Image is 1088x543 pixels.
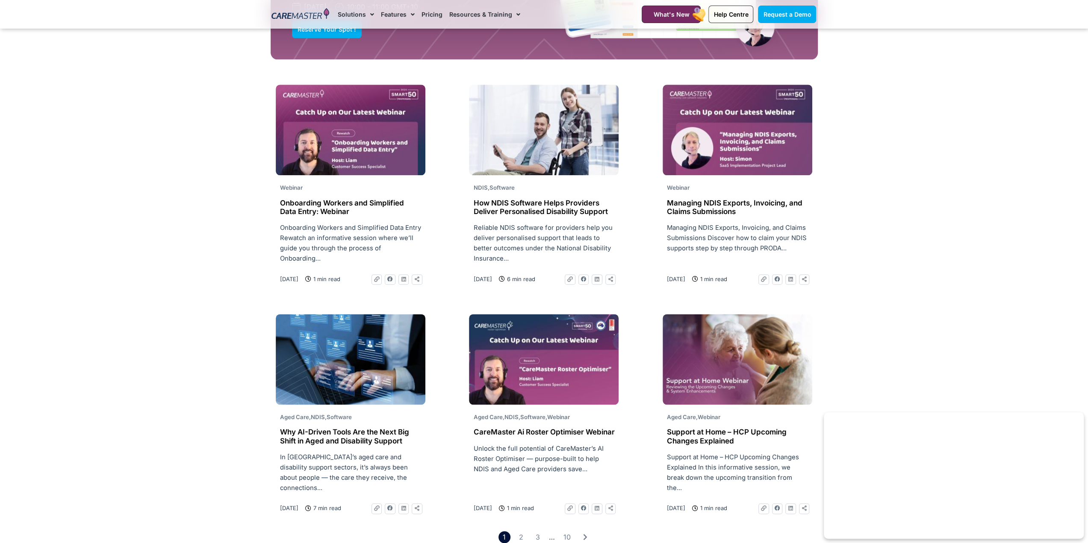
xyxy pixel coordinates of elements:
[311,274,340,284] span: 1 min read
[763,11,811,18] span: Request a Demo
[292,21,362,38] a: Reserve Your Spot !
[663,85,812,175] img: Missed Webinar-18Jun2025_Website Thumb
[276,85,425,175] img: REWATCH Onboarding Workers and Simplified Data Entry_Website Thumb
[298,26,356,32] span: Reserve Your Spot !
[667,428,808,445] h2: Support at Home – HCP Upcoming Changes Explained
[271,8,329,21] img: CareMaster Logo
[473,223,614,264] p: Reliable NDIS software for providers help you deliver personalised support that leads to better o...
[698,503,727,513] span: 1 min read
[280,276,298,282] time: [DATE]
[473,414,502,420] span: Aged Care
[667,184,690,191] span: Webinar
[473,505,492,511] time: [DATE]
[667,414,720,420] span: ,
[311,414,325,420] span: NDIS
[663,314,812,405] img: support-at-home
[489,184,514,191] span: Software
[698,414,720,420] span: Webinar
[280,184,303,191] span: Webinar
[698,274,727,284] span: 1 min read
[642,6,701,23] a: What's New
[667,276,685,282] time: [DATE]
[667,452,808,493] p: Support at Home – HCP Upcoming Changes Explained In this informative session, we break down the u...
[520,414,545,420] span: Software
[473,184,487,191] span: NDIS
[667,505,685,511] time: [DATE]
[469,85,619,175] img: smiley-man-woman-posing
[653,11,689,18] span: What's New
[473,184,514,191] span: ,
[280,428,421,445] h2: Why AI-Driven Tools Are the Next Big Shift in Aged and Disability Support
[280,274,298,284] a: [DATE]
[504,503,534,513] span: 1 min read
[667,503,685,513] a: [DATE]
[548,533,554,541] span: …
[311,503,341,513] span: 7 min read
[473,274,492,284] a: [DATE]
[280,505,298,511] time: [DATE]
[280,199,421,216] h2: Onboarding Workers and Simplified Data Entry: Webinar
[824,412,1084,539] iframe: Popup CTA
[504,274,535,284] span: 6 min read
[280,452,421,493] p: In [GEOGRAPHIC_DATA]’s aged care and disability support sectors, it’s always been about people — ...
[473,276,492,282] time: [DATE]
[667,223,808,253] p: Managing NDIS Exports, Invoicing, and Claims Submissions Discover how to claim your NDIS supports...
[469,314,619,405] img: Missed-CM-RO_Youtube-Thumb-1
[547,414,569,420] span: Webinar
[714,11,748,18] span: Help Centre
[473,503,492,513] a: [DATE]
[667,274,685,284] a: [DATE]
[473,443,614,474] p: Unlock the full potential of CareMaster’s AI Roster Optimiser — purpose-built to help NDIS and Ag...
[473,414,569,420] span: , , ,
[276,314,425,405] img: ai-roster-blog
[473,428,614,436] h2: CareMaster Ai Roster Optimiser Webinar
[667,199,808,216] h2: Managing NDIS Exports, Invoicing, and Claims Submissions
[498,531,510,543] span: 1
[280,223,421,264] p: Onboarding Workers and Simplified Data Entry Rewatch an informative session where we’ll guide you...
[708,6,753,23] a: Help Centre
[758,6,816,23] a: Request a Demo
[504,414,518,420] span: NDIS
[280,503,298,513] a: [DATE]
[473,199,614,216] h2: How NDIS Software Helps Providers Deliver Personalised Disability Support
[327,414,352,420] span: Software
[667,414,696,420] span: Aged Care
[280,414,309,420] span: Aged Care
[280,414,352,420] span: , ,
